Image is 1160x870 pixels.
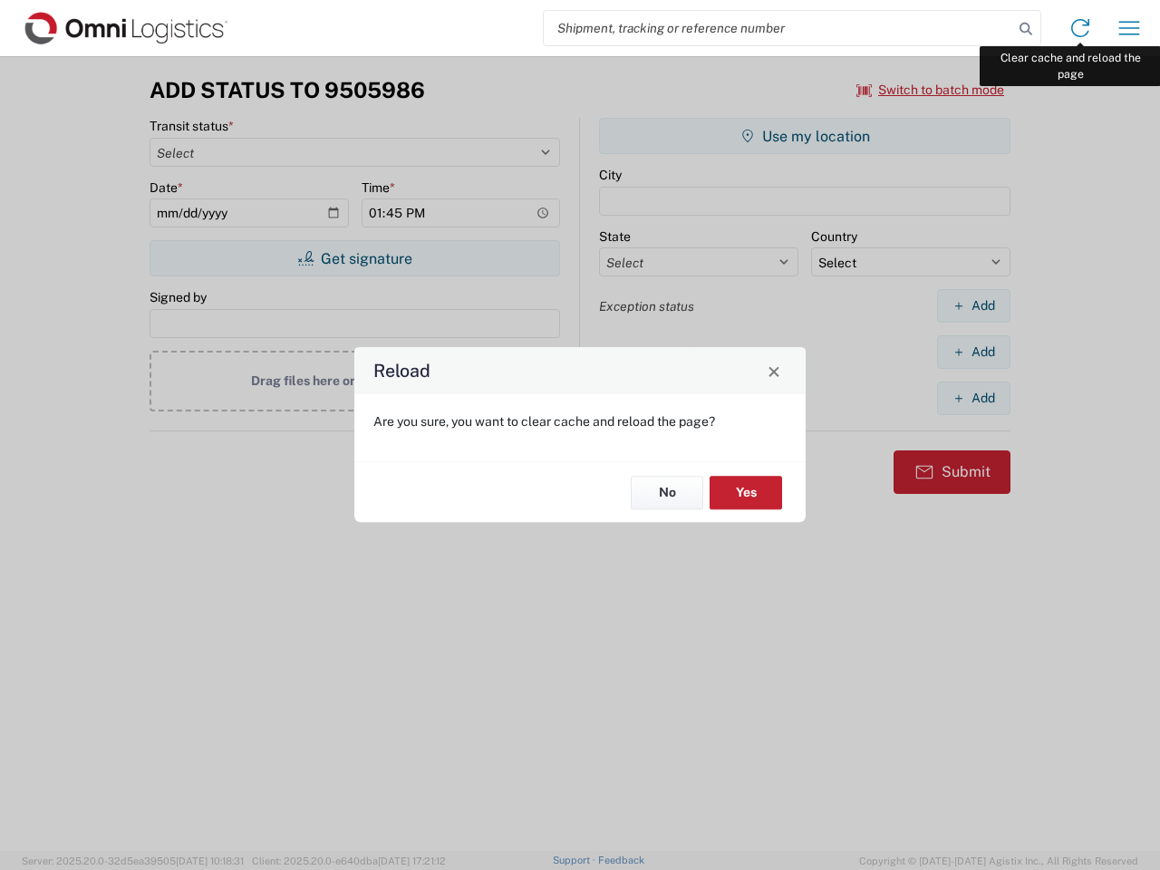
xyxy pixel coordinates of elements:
button: Close [761,358,787,383]
h4: Reload [373,358,430,384]
button: Yes [710,476,782,509]
button: No [631,476,703,509]
p: Are you sure, you want to clear cache and reload the page? [373,413,787,430]
input: Shipment, tracking or reference number [544,11,1013,45]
